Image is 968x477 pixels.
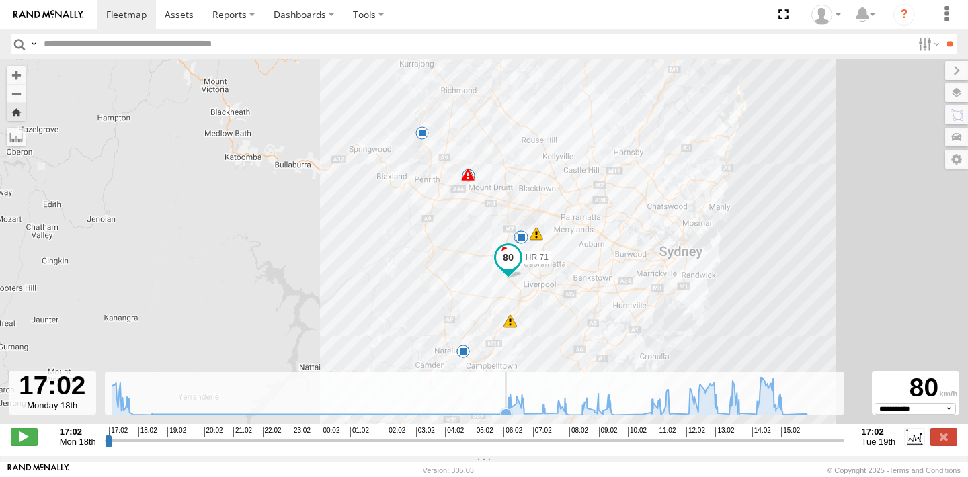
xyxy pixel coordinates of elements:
label: Search Filter Options [913,34,942,54]
span: Mon 18th Aug 2025 [60,437,96,447]
span: HR 71 [526,253,549,262]
span: 10:02 [628,427,647,437]
span: 07:02 [533,427,552,437]
span: 22:02 [263,427,282,437]
div: 80 [874,373,957,403]
span: 17:02 [109,427,128,437]
span: 20:02 [204,427,223,437]
label: Search Query [28,34,39,54]
span: 11:02 [657,427,676,437]
a: Terms and Conditions [889,466,961,474]
span: 04:02 [445,427,464,437]
span: 09:02 [599,427,618,437]
strong: 17:02 [60,427,96,437]
a: Visit our Website [7,464,69,477]
span: 02:02 [387,427,405,437]
span: 21:02 [233,427,252,437]
span: 01:02 [350,427,369,437]
span: 18:02 [138,427,157,437]
label: Map Settings [945,150,968,169]
span: 19:02 [167,427,186,437]
button: Zoom out [7,84,26,103]
strong: 17:02 [862,427,896,437]
span: 14:02 [752,427,771,437]
div: Version: 305.03 [423,466,474,474]
button: Zoom Home [7,103,26,121]
span: 08:02 [569,427,588,437]
div: Eric Yao [807,5,846,25]
label: Close [930,428,957,445]
i: ? [893,4,915,26]
label: Measure [7,128,26,146]
span: 05:02 [475,427,493,437]
img: rand-logo.svg [13,10,83,19]
label: Play/Stop [11,428,38,445]
span: 03:02 [416,427,435,437]
span: 23:02 [292,427,311,437]
span: 06:02 [503,427,522,437]
span: 12:02 [686,427,705,437]
span: 00:02 [321,427,339,437]
button: Zoom in [7,66,26,84]
span: Tue 19th Aug 2025 [862,437,896,447]
span: 13:02 [715,427,734,437]
div: © Copyright 2025 - [827,466,961,474]
span: 15:02 [781,427,800,437]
